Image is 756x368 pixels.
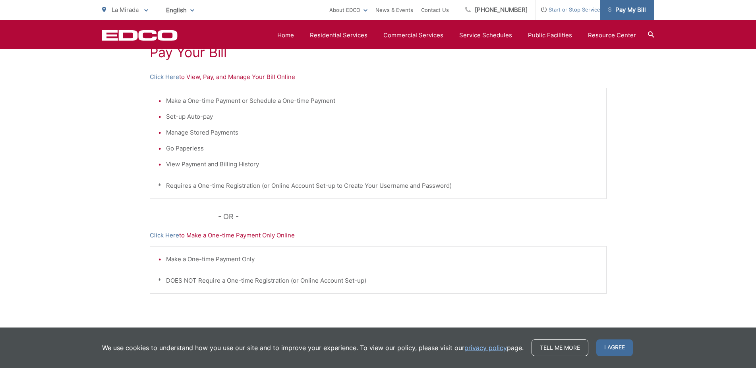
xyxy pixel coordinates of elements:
[532,339,588,356] a: Tell me more
[166,254,598,264] li: Make a One-time Payment Only
[166,160,598,169] li: View Payment and Billing History
[310,31,367,40] a: Residential Services
[375,5,413,15] a: News & Events
[102,343,524,353] p: We use cookies to understand how you use our site and to improve your experience. To view our pol...
[608,5,646,15] span: Pay My Bill
[459,31,512,40] a: Service Schedules
[464,343,507,353] a: privacy policy
[421,5,449,15] a: Contact Us
[150,231,607,240] p: to Make a One-time Payment Only Online
[596,339,633,356] span: I agree
[528,31,572,40] a: Public Facilities
[150,72,179,82] a: Click Here
[588,31,636,40] a: Resource Center
[383,31,443,40] a: Commercial Services
[158,181,598,191] p: * Requires a One-time Registration (or Online Account Set-up to Create Your Username and Password)
[166,112,598,121] li: Set-up Auto-pay
[218,211,607,223] p: - OR -
[166,96,598,106] li: Make a One-time Payment or Schedule a One-time Payment
[160,3,200,17] span: English
[166,144,598,153] li: Go Paperless
[277,31,294,40] a: Home
[166,128,598,137] li: Manage Stored Payments
[112,6,139,13] span: La Mirada
[150,44,607,60] h1: Pay Your Bill
[102,30,178,41] a: EDCD logo. Return to the homepage.
[150,231,179,240] a: Click Here
[150,72,607,82] p: to View, Pay, and Manage Your Bill Online
[158,276,598,285] p: * DOES NOT Require a One-time Registration (or Online Account Set-up)
[329,5,367,15] a: About EDCO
